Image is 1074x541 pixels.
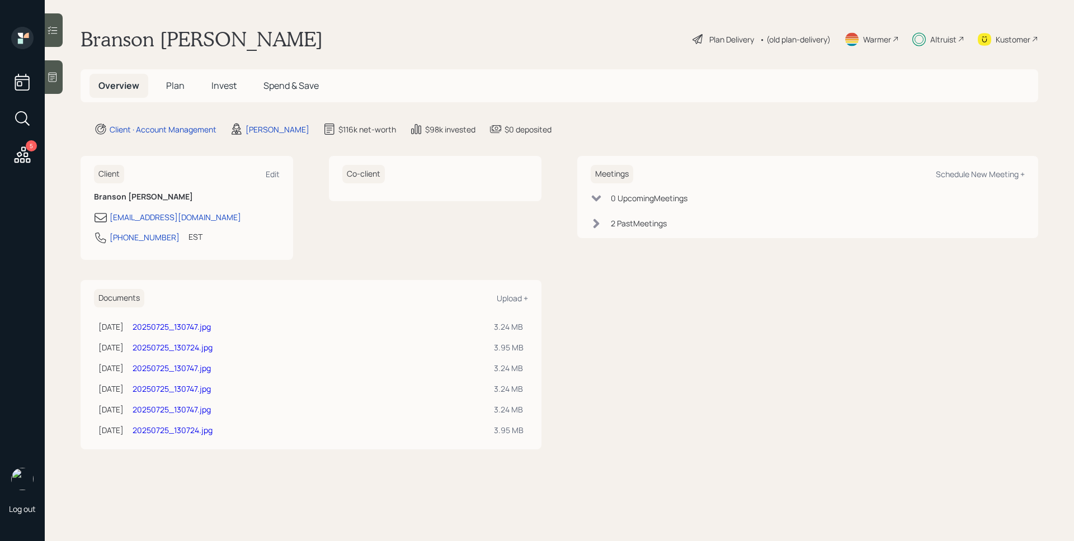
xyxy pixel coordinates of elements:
div: $0 deposited [505,124,552,135]
div: [DATE] [98,321,124,333]
div: [EMAIL_ADDRESS][DOMAIN_NAME] [110,211,241,223]
div: Altruist [930,34,957,45]
a: 20250725_130747.jpg [133,321,211,332]
div: 3.24 MB [494,362,524,374]
span: Plan [166,79,185,92]
div: 3.95 MB [494,424,524,436]
h1: Branson [PERSON_NAME] [81,27,323,51]
div: Plan Delivery [709,34,754,45]
div: • (old plan-delivery) [760,34,831,45]
div: Upload + [497,293,528,303]
div: $116k net-worth [338,124,396,135]
div: 5 [26,140,37,151]
a: 20250725_130747.jpg [133,404,211,415]
div: [DATE] [98,383,124,395]
a: 20250725_130747.jpg [133,383,211,394]
h6: Client [94,165,124,183]
a: 20250725_130724.jpg [133,342,213,353]
a: 20250725_130724.jpg [133,425,213,435]
div: 0 Upcoming Meeting s [611,192,687,204]
div: 3.24 MB [494,404,524,415]
div: 3.24 MB [494,321,524,333]
div: Kustomer [996,34,1030,45]
img: james-distasi-headshot.png [11,468,34,490]
div: Schedule New Meeting + [936,169,1025,179]
div: 3.95 MB [494,341,524,353]
a: 20250725_130747.jpg [133,363,211,373]
div: [DATE] [98,362,124,374]
div: [PERSON_NAME] [246,124,309,135]
h6: Branson [PERSON_NAME] [94,192,280,202]
div: [DATE] [98,341,124,353]
div: EST [189,231,202,243]
h6: Co-client [342,165,385,183]
div: Log out [9,504,36,514]
div: 3.24 MB [494,383,524,395]
span: Overview [98,79,139,92]
div: 2 Past Meeting s [611,217,667,229]
span: Invest [211,79,237,92]
h6: Meetings [591,165,633,183]
div: $98k invested [425,124,475,135]
div: Edit [266,169,280,179]
div: [DATE] [98,404,124,415]
span: Spend & Save [263,79,319,92]
div: Client · Account Management [110,124,216,135]
div: Warmer [863,34,891,45]
div: [DATE] [98,424,124,436]
div: [PHONE_NUMBER] [110,231,180,243]
h6: Documents [94,289,144,307]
